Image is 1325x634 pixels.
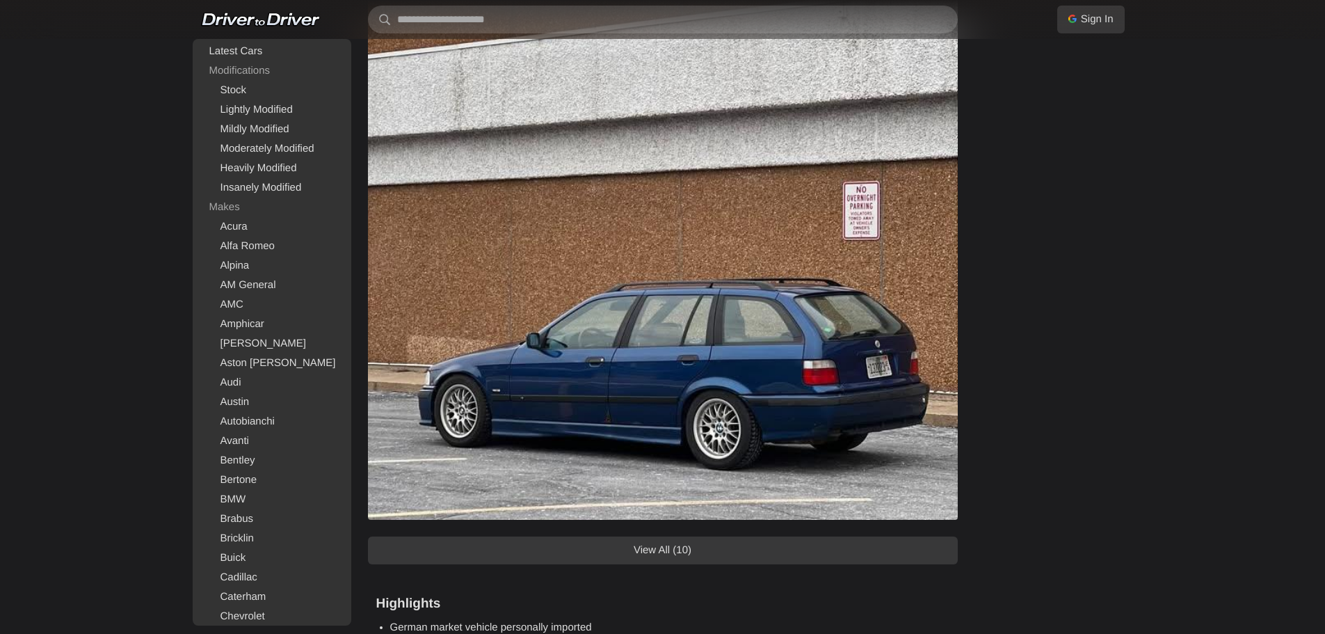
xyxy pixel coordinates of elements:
a: Acura [195,217,348,237]
a: [PERSON_NAME] [195,334,348,354]
a: Latest Cars [195,42,348,61]
a: BMW [195,490,348,509]
a: Austin [195,393,348,412]
a: Brabus [195,509,348,529]
a: AM General [195,276,348,295]
h3: Highlights [376,595,949,614]
a: Stock [195,81,348,100]
a: Chevrolet [195,607,348,626]
a: Caterham [195,587,348,607]
a: Heavily Modified [195,159,348,178]
a: Bentley [195,451,348,470]
a: Mildly Modified [195,120,348,139]
a: Audi [195,373,348,393]
a: Avanti [195,431,348,451]
a: Sign In [1057,6,1125,33]
a: AMC [195,295,348,315]
a: Insanely Modified [195,178,348,198]
a: Bricklin [195,529,348,548]
a: Lightly Modified [195,100,348,120]
a: Cadillac [195,568,348,587]
a: Autobianchi [195,412,348,431]
a: Bertone [195,470,348,490]
a: Alpina [195,256,348,276]
a: Moderately Modified [195,139,348,159]
div: Makes [195,198,348,217]
a: Aston [PERSON_NAME] [195,354,348,373]
a: Buick [195,548,348,568]
div: Modifications [195,61,348,81]
a: Amphicar [195,315,348,334]
a: Alfa Romeo [195,237,348,256]
a: View All (10) [368,537,958,564]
